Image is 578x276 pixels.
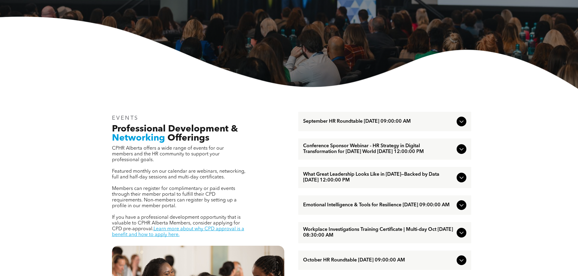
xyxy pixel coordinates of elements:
span: If you have a professional development opportunity that is valuable to CPHR Alberta Members, cons... [112,215,241,231]
span: Professional Development & [112,125,238,134]
span: Featured monthly on our calendar are webinars, networking, full and half-day sessions and multi-d... [112,169,245,180]
span: Networking [112,134,165,143]
span: Offerings [167,134,209,143]
span: October HR Roundtable [DATE] 09:00:00 AM [303,258,454,263]
span: Conference Sponsor Webinar - HR Strategy in Digital Transformation for [DATE] World [DATE] 12:00:... [303,143,454,155]
span: What Great Leadership Looks Like in [DATE]—Backed by Data [DATE] 12:00:00 PM [303,172,454,183]
span: September HR Roundtable [DATE] 09:00:00 AM [303,119,454,125]
span: Members can register for complimentary or paid events through their member portal to fulfill thei... [112,186,237,208]
span: CPHR Alberta offers a wide range of events for our members and the HR community to support your p... [112,146,224,162]
a: Learn more about why CPD approval is a benefit and how to apply here. [112,227,244,237]
span: Emotional Intelligence & Tools for Resilience [DATE] 09:00:00 AM [303,202,454,208]
span: EVENTS [112,115,139,121]
span: Workplace Investigations Training Certificate | Multi-day Oct [DATE] 08:30:00 AM [303,227,454,238]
